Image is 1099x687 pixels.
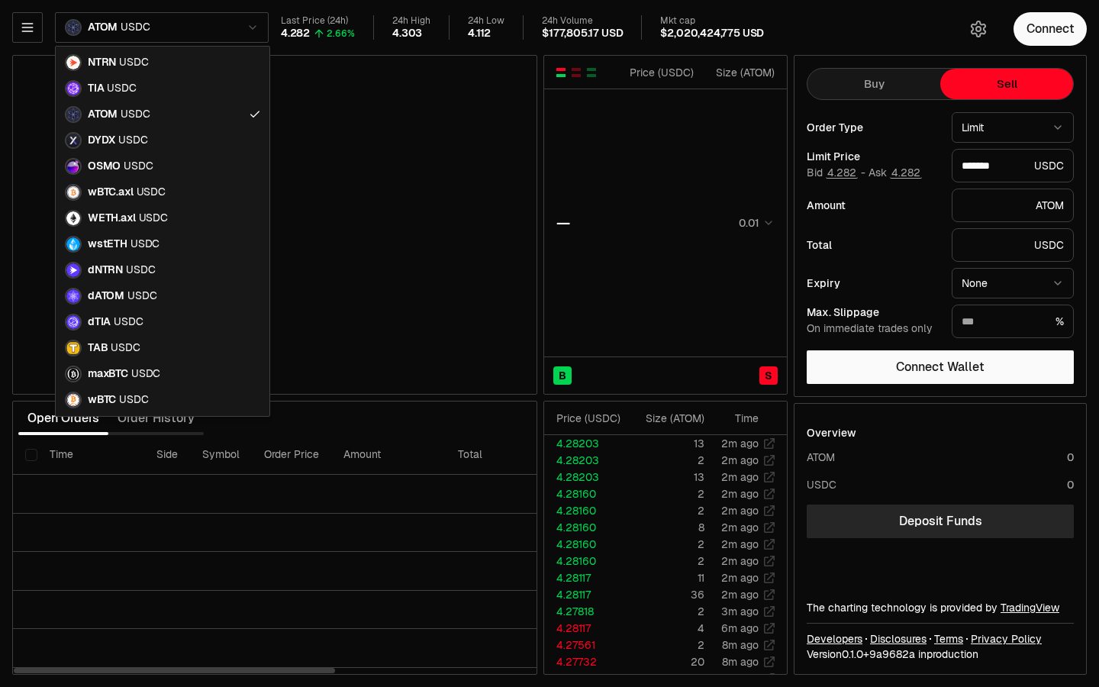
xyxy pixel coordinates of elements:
[66,211,80,225] img: WETH.axl Logo
[66,237,80,251] img: wstETH Logo
[124,160,153,173] span: USDC
[121,108,150,121] span: USDC
[66,56,80,69] img: NTRN Logo
[126,263,155,277] span: USDC
[66,263,80,277] img: dNTRN Logo
[88,82,104,95] span: TIA
[66,367,80,381] img: maxBTC Logo
[131,237,160,251] span: USDC
[88,263,123,277] span: dNTRN
[114,315,143,329] span: USDC
[127,289,156,303] span: USDC
[119,56,148,69] span: USDC
[66,315,80,329] img: dTIA Logo
[88,341,108,355] span: TAB
[88,393,116,407] span: wBTC
[66,289,80,303] img: dATOM Logo
[111,341,140,355] span: USDC
[137,185,166,199] span: USDC
[88,160,121,173] span: OSMO
[88,134,115,147] span: DYDX
[107,82,136,95] span: USDC
[88,56,116,69] span: NTRN
[131,367,160,381] span: USDC
[139,211,168,225] span: USDC
[66,393,80,407] img: wBTC Logo
[119,393,148,407] span: USDC
[88,211,136,225] span: WETH.axl
[66,134,80,147] img: DYDX Logo
[88,108,118,121] span: ATOM
[88,237,127,251] span: wstETH
[88,185,134,199] span: wBTC.axl
[118,134,147,147] span: USDC
[88,367,128,381] span: maxBTC
[88,315,111,329] span: dTIA
[66,160,80,173] img: OSMO Logo
[66,341,80,355] img: TAB Logo
[88,289,124,303] span: dATOM
[66,82,80,95] img: TIA Logo
[66,108,80,121] img: ATOM Logo
[66,185,80,199] img: wBTC.axl Logo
